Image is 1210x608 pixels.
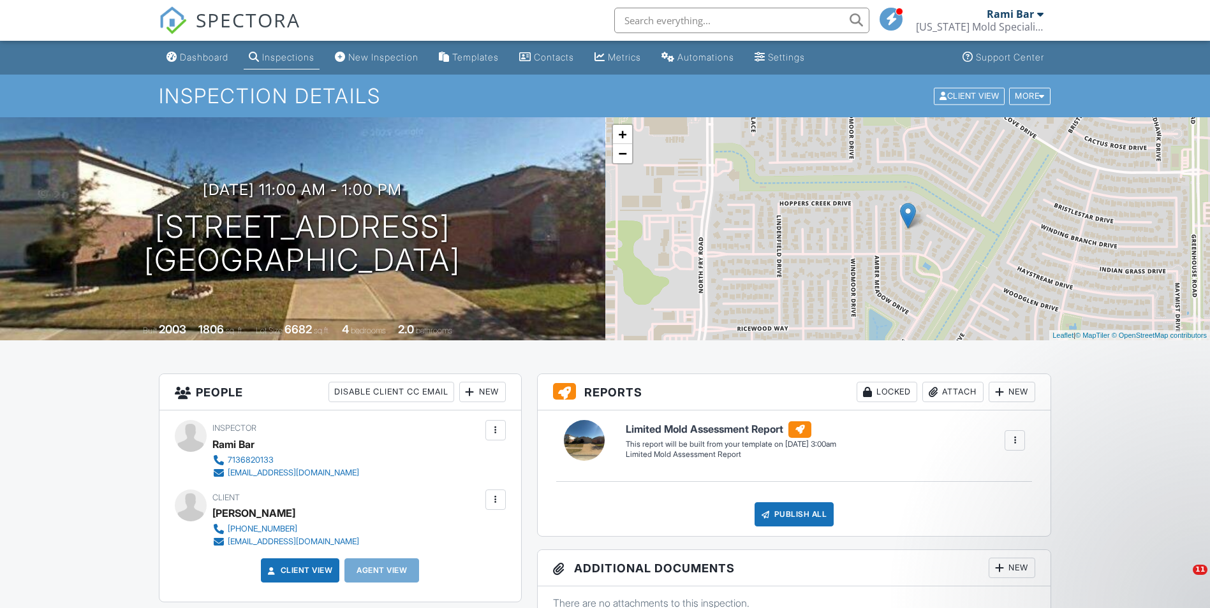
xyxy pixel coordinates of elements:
[284,322,312,336] div: 6682
[755,502,834,526] div: Publish All
[314,326,330,335] span: sq.ft.
[626,439,836,449] div: This report will be built from your template on [DATE] 3:00am
[538,374,1051,410] h3: Reports
[459,382,506,402] div: New
[144,210,461,278] h1: [STREET_ADDRESS] [GEOGRAPHIC_DATA]
[608,52,641,62] div: Metrics
[212,435,255,454] div: Rami Bar
[934,87,1005,105] div: Client View
[677,52,734,62] div: Automations
[351,326,386,335] span: bedrooms
[987,8,1034,20] div: Rami Bar
[398,322,414,336] div: 2.0
[342,322,349,336] div: 4
[226,326,244,335] span: sq. ft.
[212,423,256,433] span: Inspector
[203,181,402,198] h3: [DATE] 11:00 am - 1:00 pm
[614,8,869,33] input: Search everything...
[212,523,359,535] a: [PHONE_NUMBER]
[228,537,359,547] div: [EMAIL_ADDRESS][DOMAIN_NAME]
[1167,565,1197,595] iframe: Intercom live chat
[198,322,224,336] div: 1806
[749,46,810,69] a: Settings
[180,52,228,62] div: Dashboard
[626,449,836,460] div: Limited Mold Assessment Report
[416,326,452,335] span: bathrooms
[159,6,187,34] img: The Best Home Inspection Software - Spectora
[957,46,1049,69] a: Support Center
[534,52,574,62] div: Contacts
[976,52,1044,62] div: Support Center
[434,46,504,69] a: Templates
[348,52,418,62] div: New Inspection
[262,52,314,62] div: Inspections
[330,46,424,69] a: New Inspection
[228,455,274,465] div: 7136820133
[613,144,632,163] a: Zoom out
[159,85,1052,107] h1: Inspection Details
[768,52,805,62] div: Settings
[159,322,186,336] div: 2003
[159,374,521,410] h3: People
[256,326,283,335] span: Lot Size
[265,564,333,577] a: Client View
[328,382,454,402] div: Disable Client CC Email
[228,468,359,478] div: [EMAIL_ADDRESS][DOMAIN_NAME]
[589,46,646,69] a: Metrics
[143,326,157,335] span: Built
[452,52,499,62] div: Templates
[613,125,632,144] a: Zoom in
[1112,331,1207,339] a: © OpenStreetMap contributors
[212,493,240,502] span: Client
[1009,87,1051,105] div: More
[1193,565,1207,575] span: 11
[1049,330,1210,341] div: |
[244,46,320,69] a: Inspections
[857,382,917,402] div: Locked
[228,524,297,534] div: [PHONE_NUMBER]
[212,503,295,523] div: [PERSON_NAME]
[1052,331,1074,339] a: Leaflet
[656,46,739,69] a: Automations (Basic)
[626,421,836,438] h6: Limited Mold Assessment Report
[922,382,984,402] div: Attach
[933,90,1008,100] a: Client View
[916,20,1044,33] div: Texas Mold Specialists
[212,454,359,467] a: 7136820133
[989,382,1035,402] div: New
[514,46,579,69] a: Contacts
[538,550,1051,586] h3: Additional Documents
[212,467,359,479] a: [EMAIL_ADDRESS][DOMAIN_NAME]
[159,17,300,44] a: SPECTORA
[1075,331,1110,339] a: © MapTiler
[161,46,233,69] a: Dashboard
[212,535,359,548] a: [EMAIL_ADDRESS][DOMAIN_NAME]
[196,6,300,33] span: SPECTORA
